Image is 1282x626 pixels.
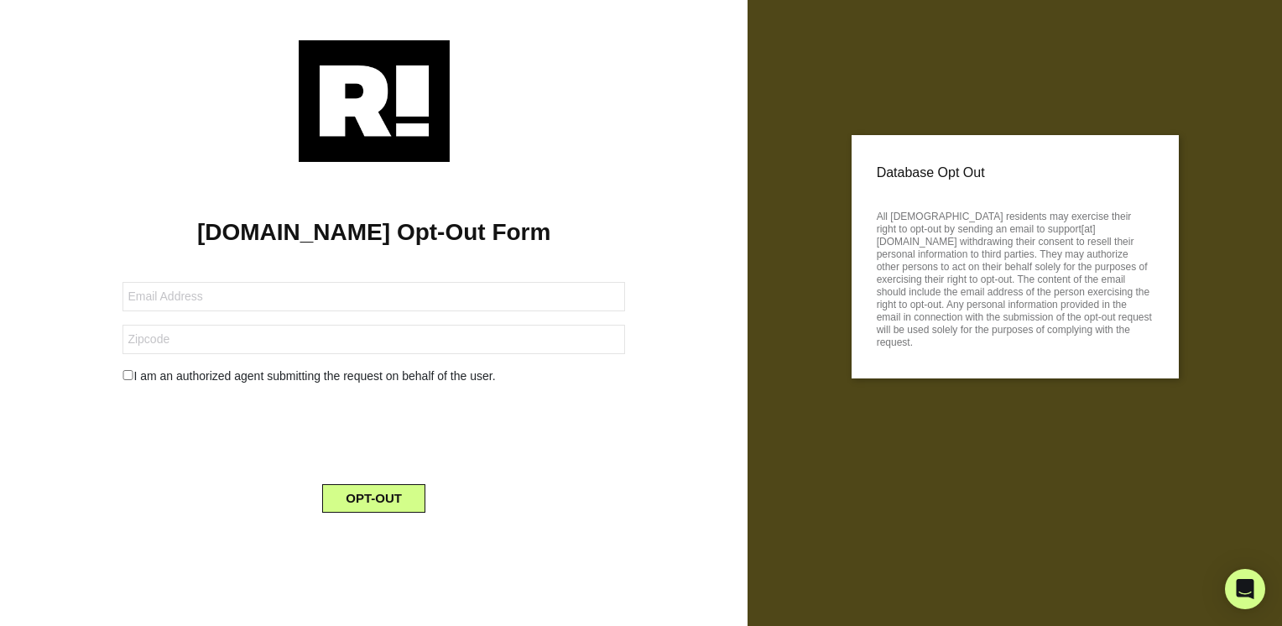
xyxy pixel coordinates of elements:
[110,368,638,385] div: I am an authorized agent submitting the request on behalf of the user.
[299,40,450,162] img: Retention.com
[122,325,625,354] input: Zipcode
[877,206,1154,349] p: All [DEMOGRAPHIC_DATA] residents may exercise their right to opt-out by sending an email to suppo...
[25,218,722,247] h1: [DOMAIN_NAME] Opt-Out Form
[122,282,625,311] input: Email Address
[877,160,1154,185] p: Database Opt Out
[1225,569,1265,609] div: Open Intercom Messenger
[322,484,425,513] button: OPT-OUT
[247,399,502,464] iframe: reCAPTCHA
